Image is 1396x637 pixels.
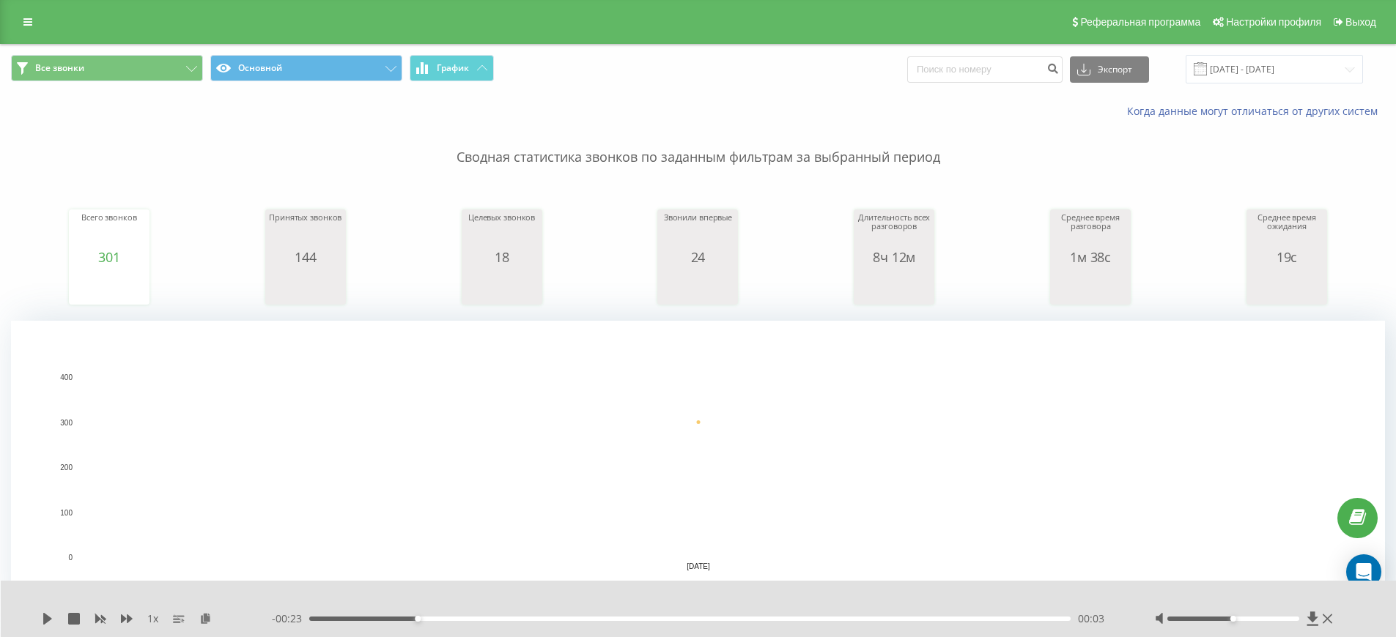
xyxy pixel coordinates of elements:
[11,119,1385,167] p: Сводная статистика звонков по заданным фильтрам за выбранный период
[857,264,931,308] svg: A chart.
[60,373,73,381] text: 400
[857,250,931,264] div: 8ч 12м
[857,213,931,250] div: Длительность всех разговоров
[1346,554,1381,589] div: Open Intercom Messenger
[269,213,342,250] div: Принятых звонков
[437,63,469,73] span: График
[73,250,146,264] div: 301
[1054,213,1127,250] div: Среднее время разговора
[269,250,342,264] div: 144
[272,611,309,626] span: - 00:23
[73,264,146,308] svg: A chart.
[147,611,158,626] span: 1 x
[1070,56,1149,83] button: Экспорт
[661,250,734,264] div: 24
[269,264,342,308] svg: A chart.
[1345,16,1376,28] span: Выход
[1250,213,1323,250] div: Среднее время ожидания
[1078,611,1104,626] span: 00:03
[1080,16,1200,28] span: Реферальная программа
[35,62,84,74] span: Все звонки
[465,213,539,250] div: Целевых звонков
[1250,264,1323,308] svg: A chart.
[11,321,1385,614] svg: A chart.
[465,250,539,264] div: 18
[1054,250,1127,264] div: 1м 38с
[210,55,402,81] button: Основной
[68,554,73,562] text: 0
[687,562,710,570] text: [DATE]
[410,55,494,81] button: График
[661,213,734,250] div: Звонили впервые
[1230,616,1236,622] div: Accessibility label
[465,264,539,308] svg: A chart.
[1226,16,1321,28] span: Настройки профиля
[907,56,1063,83] input: Поиск по номеру
[415,616,421,622] div: Accessibility label
[60,463,73,472] text: 200
[60,419,73,427] text: 300
[11,55,203,81] button: Все звонки
[73,213,146,250] div: Всего звонков
[1127,104,1385,118] a: Когда данные могут отличаться от других систем
[60,509,73,517] text: 100
[1054,264,1127,308] svg: A chart.
[661,264,734,308] svg: A chart.
[1250,250,1323,264] div: 19с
